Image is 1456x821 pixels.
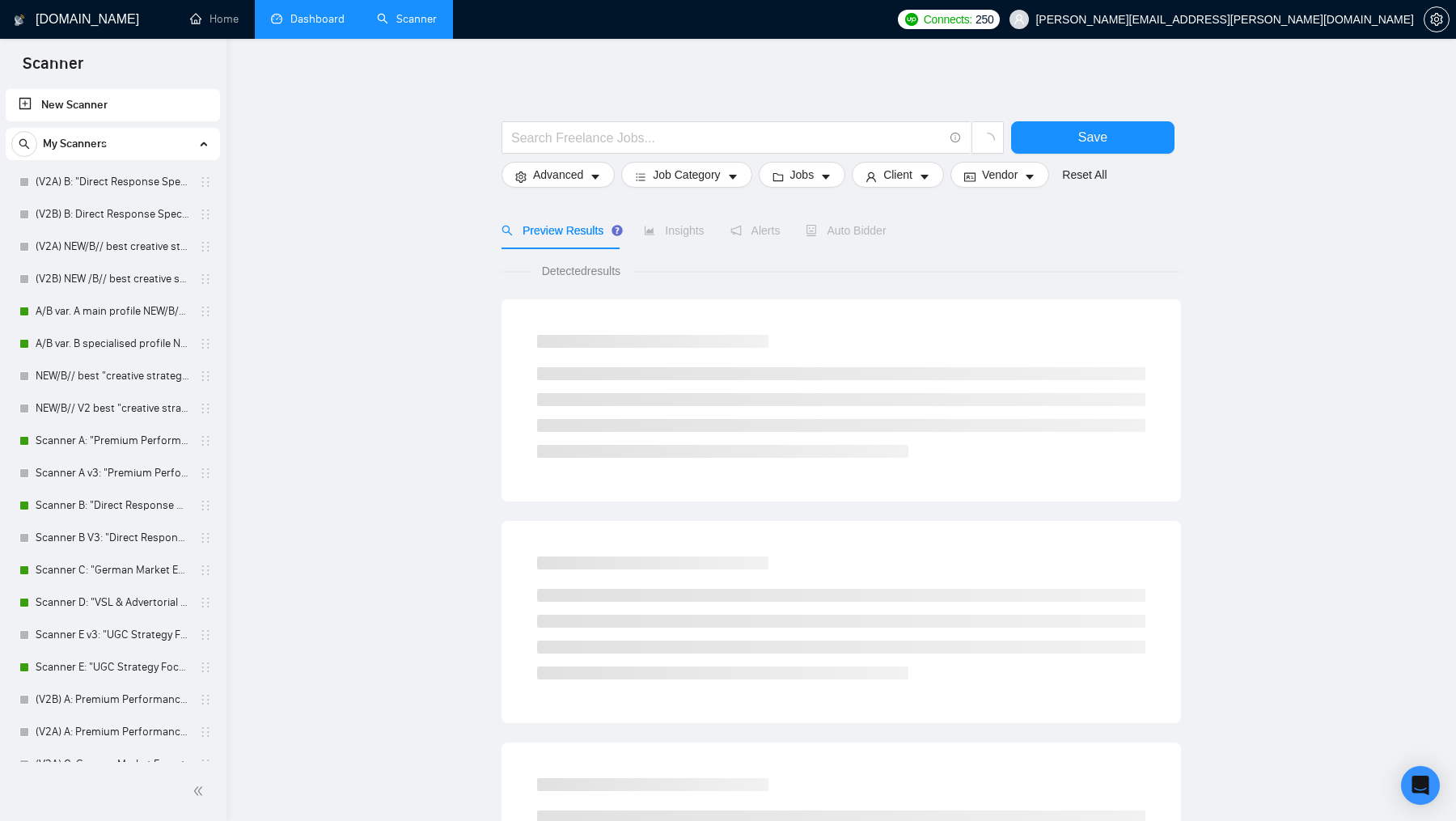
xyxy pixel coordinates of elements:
span: caret-down [820,171,832,183]
span: search [12,138,36,150]
span: loading [980,133,995,147]
a: NEW/B// best "creative strategy" cover letter [36,360,189,392]
a: dashboardDashboard [271,12,345,26]
span: folder [772,171,784,183]
a: (V2B) A: Premium Performance Creative [36,683,189,716]
input: Search Freelance Jobs... [511,128,943,148]
span: caret-down [590,171,601,183]
span: area-chart [644,225,655,236]
span: user [1014,14,1025,25]
img: logo [14,7,25,33]
a: Scanner C: "German Market Expert" [36,554,189,586]
span: holder [199,402,212,415]
a: Scanner B V3: "Direct Response Specialist" [36,522,189,554]
span: holder [199,693,212,706]
div: Tooltip anchor [610,223,624,238]
span: holder [199,628,212,641]
span: holder [199,758,212,771]
span: Job Category [653,166,720,184]
span: search [502,225,513,236]
span: setting [515,171,527,183]
a: Scanner A v3: "Premium Performance Creative" [36,457,189,489]
span: bars [635,171,646,183]
a: Scanner D: "VSL & Advertorial Specialist" [36,586,189,619]
span: user [866,171,877,183]
span: Client [883,166,912,184]
div: Open Intercom Messenger [1401,766,1440,805]
span: caret-down [1024,171,1035,183]
span: holder [199,531,212,544]
a: Scanner E v3: "UGC Strategy Focus" [36,619,189,651]
span: Connects: [924,11,972,28]
a: A/B var. A main profile NEW/B// best "creative strategy" cover letter [36,295,189,328]
a: (V2A) A: Premium Performance Creative [36,716,189,748]
button: barsJob Categorycaret-down [621,162,751,188]
span: Save [1078,127,1107,147]
span: Insights [644,224,704,237]
span: holder [199,596,212,609]
a: Reset All [1062,166,1107,184]
span: double-left [193,783,209,799]
a: homeHome [190,12,239,26]
a: (V2A) C: German Market Expert [36,748,189,781]
span: holder [199,240,212,253]
button: setting [1424,6,1450,32]
span: holder [199,564,212,577]
span: info-circle [950,133,961,143]
span: caret-down [727,171,739,183]
span: holder [199,434,212,447]
a: (V2B) NEW /B// best creative strategy [36,263,189,295]
a: (V2A) NEW/B// best creative strategy [36,231,189,263]
button: idcardVendorcaret-down [950,162,1049,188]
a: NEW/B// V2 best "creative strategy" cover letter [36,392,189,425]
span: Auto Bidder [806,224,886,237]
a: (V2A) B: "Direct Response Specialist" [36,166,189,198]
span: holder [199,176,212,188]
span: holder [199,726,212,738]
span: 250 [976,11,993,28]
span: Vendor [982,166,1018,184]
button: userClientcaret-down [852,162,944,188]
span: Scanner [10,52,96,86]
a: setting [1424,13,1450,26]
span: robot [806,225,817,236]
span: Advanced [533,166,583,184]
span: holder [199,499,212,512]
span: idcard [964,171,976,183]
a: Scanner B: "Direct Response Specialist" [36,489,189,522]
span: Jobs [790,166,815,184]
span: holder [199,273,212,286]
span: holder [199,467,212,480]
button: search [11,131,37,157]
button: folderJobscaret-down [759,162,846,188]
span: holder [199,337,212,350]
span: notification [730,225,742,236]
button: Save [1011,121,1175,154]
button: settingAdvancedcaret-down [502,162,615,188]
span: setting [1424,13,1449,26]
a: searchScanner [377,12,437,26]
span: My Scanners [43,128,107,160]
a: Scanner A: "Premium Performance Creative" [36,425,189,457]
img: upwork-logo.png [905,13,918,26]
a: New Scanner [19,89,207,121]
span: caret-down [919,171,930,183]
span: holder [199,370,212,383]
span: Preview Results [502,224,618,237]
a: Scanner E: "UGC Strategy Focus" [36,651,189,683]
span: holder [199,661,212,674]
span: holder [199,305,212,318]
a: A/B var. B specialised profile NEW/B// best "creative strategy" cover letter [36,328,189,360]
span: Detected results [531,262,632,280]
a: (V2B) B: Direct Response Specialist [36,198,189,231]
li: New Scanner [6,89,220,121]
span: Alerts [730,224,781,237]
span: holder [199,208,212,221]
